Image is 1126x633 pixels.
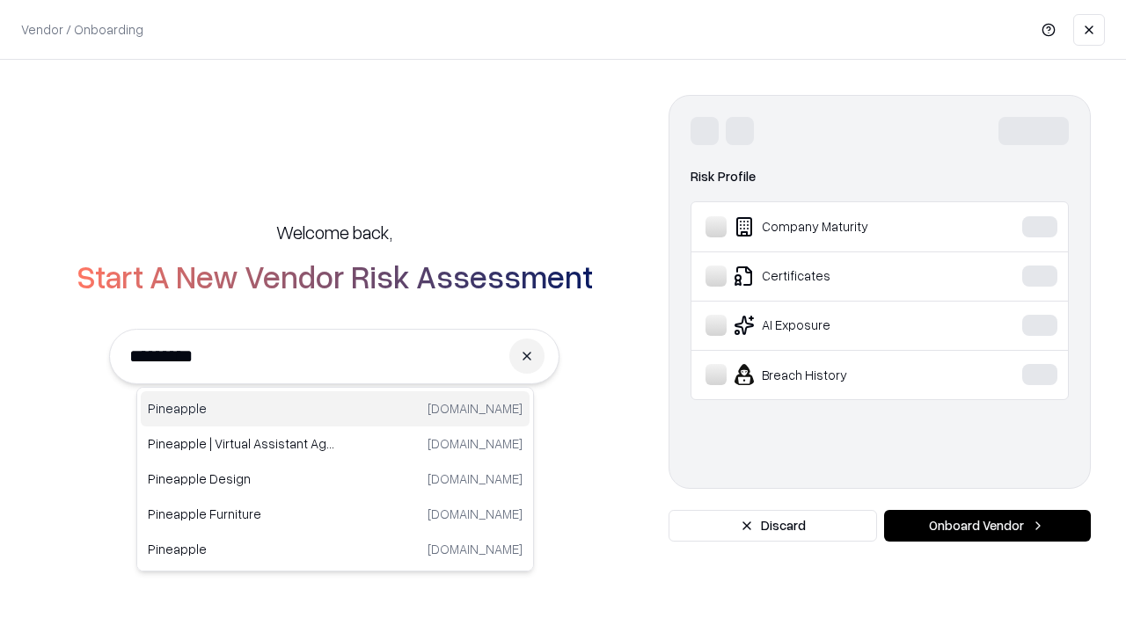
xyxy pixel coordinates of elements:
[428,505,523,523] p: [DOMAIN_NAME]
[428,540,523,558] p: [DOMAIN_NAME]
[706,364,969,385] div: Breach History
[148,469,335,488] p: Pineapple Design
[148,505,335,523] p: Pineapple Furniture
[148,540,335,558] p: Pineapple
[428,434,523,453] p: [DOMAIN_NAME]
[21,20,143,39] p: Vendor / Onboarding
[706,266,969,287] div: Certificates
[428,399,523,418] p: [DOMAIN_NAME]
[669,510,877,542] button: Discard
[706,315,969,336] div: AI Exposure
[428,469,523,488] p: [DOMAIN_NAME]
[706,216,969,237] div: Company Maturity
[148,434,335,453] p: Pineapple | Virtual Assistant Agency
[136,387,534,571] div: Suggestions
[691,166,1069,187] div: Risk Profile
[884,510,1091,542] button: Onboard Vendor
[77,258,593,294] h2: Start A New Vendor Risk Assessment
[276,220,392,244] h5: Welcome back,
[148,399,335,418] p: Pineapple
